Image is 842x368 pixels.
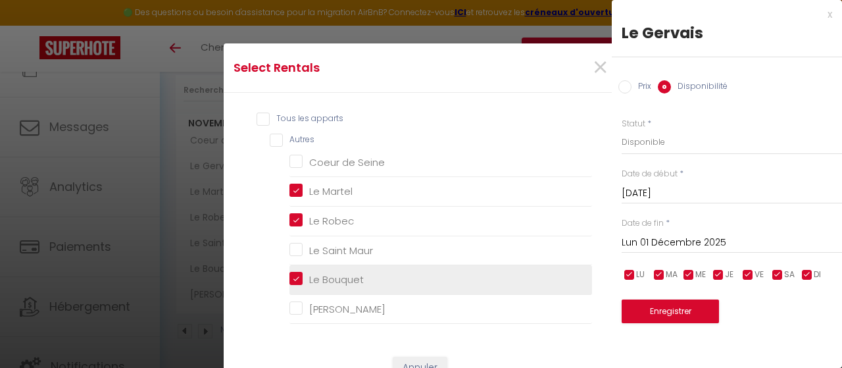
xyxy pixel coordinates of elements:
button: Ouvrir le widget de chat LiveChat [11,5,50,45]
div: x [612,7,832,22]
span: VE [755,269,764,281]
label: Date de fin [622,217,664,230]
button: Close [592,54,608,82]
label: Prix [631,80,651,95]
span: [PERSON_NAME] [309,302,385,316]
button: Enregistrer [622,300,719,323]
label: Statut [622,118,645,130]
label: Date de début [622,168,678,180]
span: MA [666,269,678,281]
span: LU [636,269,645,281]
span: Coeur de Seine [309,155,385,169]
span: JE [725,269,733,281]
div: Le Gervais [622,22,832,43]
span: Le Saint Maur [309,244,373,257]
h4: Select Rentals [234,59,478,77]
label: Disponibilité [671,80,728,95]
span: DI [814,269,821,281]
iframe: Chat [786,309,832,358]
span: SA [784,269,795,281]
span: ME [695,269,706,281]
span: Le Robec [309,214,354,228]
span: × [592,48,608,88]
